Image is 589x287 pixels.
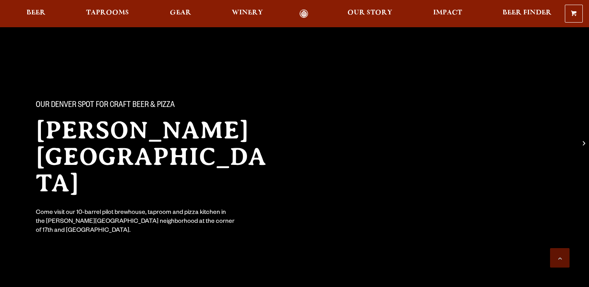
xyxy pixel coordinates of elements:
a: Impact [428,9,467,18]
a: Gear [165,9,196,18]
a: Winery [227,9,268,18]
a: Odell Home [289,9,318,18]
span: Beer [26,10,46,16]
span: Our Denver spot for craft beer & pizza [36,101,175,111]
h2: [PERSON_NAME][GEOGRAPHIC_DATA] [36,117,279,196]
span: Beer Finder [503,10,552,16]
div: Come visit our 10-barrel pilot brewhouse, taproom and pizza kitchen in the [PERSON_NAME][GEOGRAPH... [36,209,235,236]
span: Taprooms [86,10,129,16]
a: Beer [21,9,51,18]
span: Our Story [347,10,392,16]
span: Winery [232,10,263,16]
a: Scroll to top [550,248,570,268]
span: Impact [433,10,462,16]
span: Gear [170,10,191,16]
a: Taprooms [81,9,134,18]
a: Beer Finder [497,9,557,18]
a: Our Story [342,9,397,18]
